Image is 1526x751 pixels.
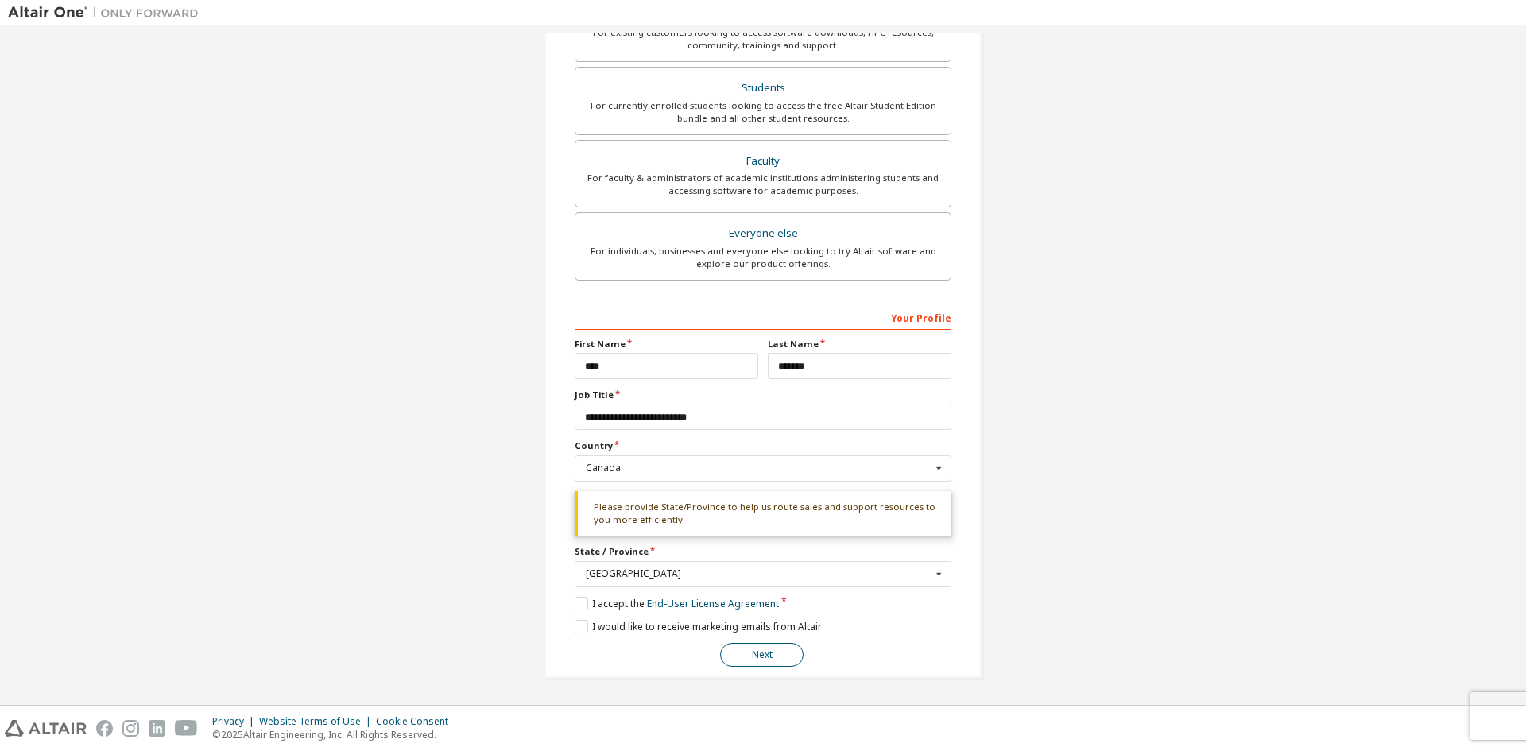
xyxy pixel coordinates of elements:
img: linkedin.svg [149,720,165,737]
div: For currently enrolled students looking to access the free Altair Student Edition bundle and all ... [585,99,941,125]
div: Please provide State/Province to help us route sales and support resources to you more efficiently. [575,491,951,536]
div: Website Terms of Use [259,715,376,728]
img: altair_logo.svg [5,720,87,737]
div: Students [585,77,941,99]
div: Canada [586,463,931,473]
div: For existing customers looking to access software downloads, HPC resources, community, trainings ... [585,26,941,52]
img: youtube.svg [175,720,198,737]
div: Faculty [585,150,941,172]
label: Last Name [768,338,951,350]
label: First Name [575,338,758,350]
div: For individuals, businesses and everyone else looking to try Altair software and explore our prod... [585,245,941,270]
label: State / Province [575,545,951,558]
div: For faculty & administrators of academic institutions administering students and accessing softwa... [585,172,941,197]
label: Job Title [575,389,951,401]
label: Country [575,439,951,452]
div: Cookie Consent [376,715,458,728]
img: instagram.svg [122,720,139,737]
div: [GEOGRAPHIC_DATA] [586,569,931,579]
label: I accept the [575,597,779,610]
a: End-User License Agreement [647,597,779,610]
img: Altair One [8,5,207,21]
button: Next [720,643,804,667]
p: © 2025 Altair Engineering, Inc. All Rights Reserved. [212,728,458,741]
div: Everyone else [585,223,941,245]
label: I would like to receive marketing emails from Altair [575,620,822,633]
div: Privacy [212,715,259,728]
div: Your Profile [575,304,951,330]
img: facebook.svg [96,720,113,737]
